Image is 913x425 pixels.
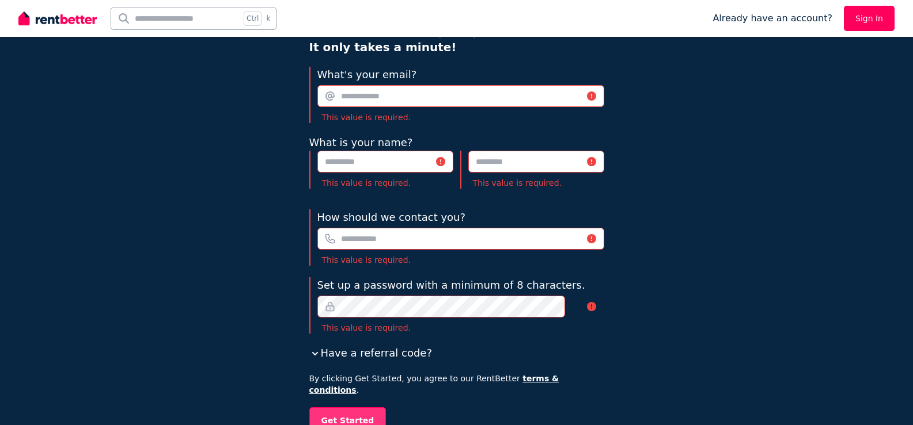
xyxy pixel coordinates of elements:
[317,322,604,334] p: This value is required.
[468,177,604,189] p: This value is required.
[309,136,413,148] label: What is your name?
[317,209,466,225] label: How should we contact you?
[317,177,453,189] p: This value is required.
[266,14,270,23] span: k
[317,112,604,123] p: This value is required.
[713,12,832,25] span: Already have an account?
[317,67,417,83] label: What's your email?
[309,345,432,361] button: Have a referral code?
[309,373,604,396] p: By clicking Get Started, you agree to our RentBetter .
[317,277,585,293] label: Set up a password with a minimum of 8 characters.
[317,254,604,266] p: This value is required.
[244,11,262,26] span: Ctrl
[309,40,457,54] b: It only takes a minute!
[18,10,97,27] img: RentBetter
[844,6,895,31] a: Sign In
